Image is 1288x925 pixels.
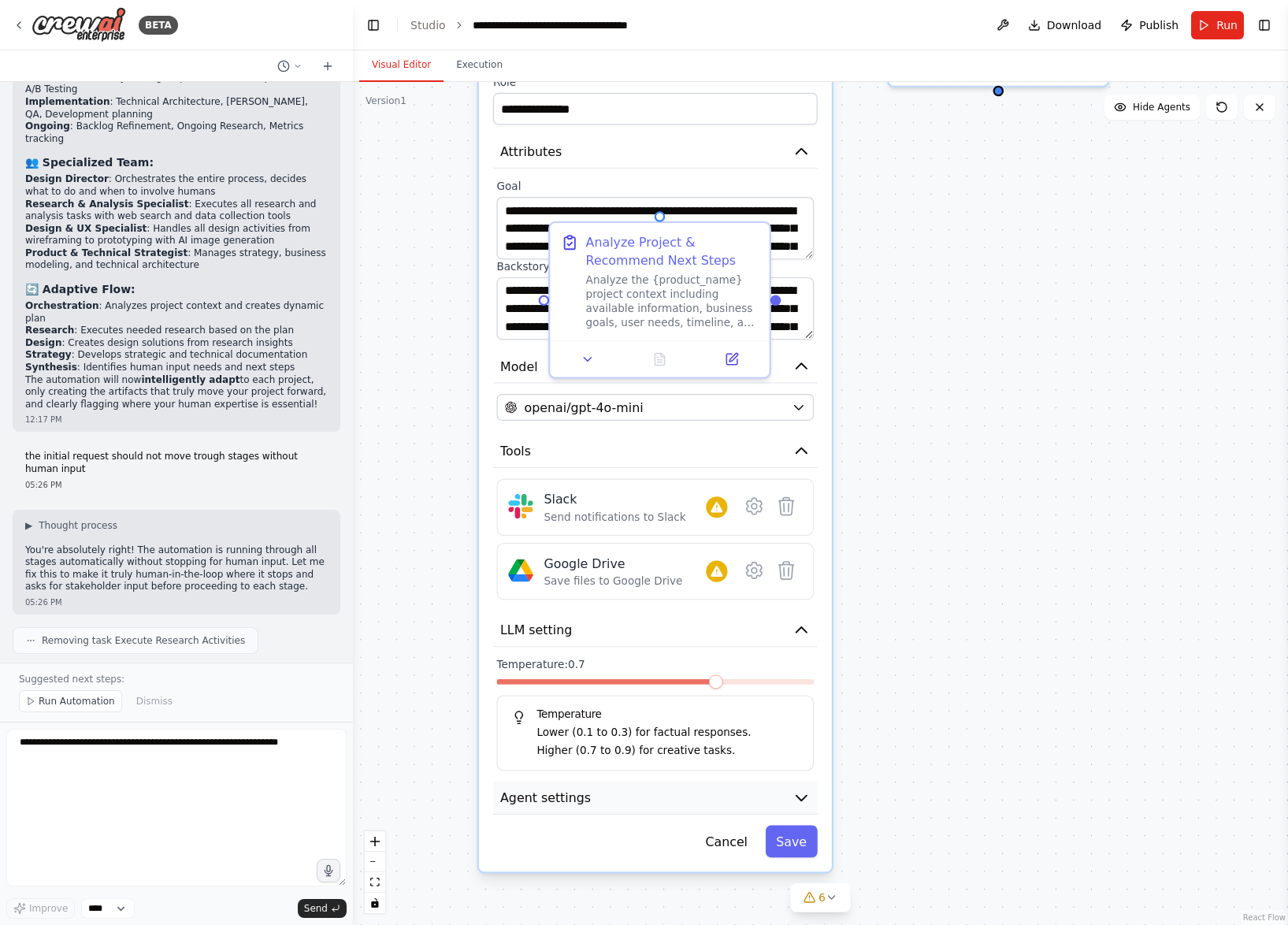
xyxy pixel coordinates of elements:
[39,519,117,532] span: Thought process
[410,17,650,33] nav: breadcrumb
[25,519,32,532] span: ▶
[298,899,347,918] button: Send
[317,859,340,882] button: Click to speak your automation idea
[25,337,62,348] strong: Design
[25,223,147,234] strong: Design & UX Specialist
[365,852,385,872] button: zoom out
[25,96,109,107] strong: Implementation
[444,49,515,82] button: Execution
[500,143,562,161] span: Attributes
[25,374,328,411] p: The automation will now to each project, only creating the artifacts that truly move your project...
[25,349,72,360] strong: Strategy
[25,414,328,425] div: 12:17 PM
[136,695,173,708] span: Dismiss
[25,325,74,336] strong: Research
[25,300,328,325] li: : Analyzes project context and creates dynamic plan
[25,72,79,83] strong: Validation
[1253,14,1275,36] button: Show right sidebar
[493,351,818,384] button: Model
[1191,11,1244,39] button: Run
[25,247,328,272] li: : Manages strategy, business modeling, and technical architecture
[770,490,803,522] button: Delete tool
[1216,17,1238,33] span: Run
[25,479,328,491] div: 05:26 PM
[536,725,799,742] p: Lower (0.1 to 0.3) for factual responses.
[25,173,109,184] strong: Design Director
[1022,11,1108,39] button: Download
[25,283,135,295] strong: 🔄 Adaptive Flow:
[315,57,340,76] button: Start a new chat
[496,658,585,672] span: Temperature: 0.7
[508,494,533,519] img: Slack
[25,121,70,132] strong: Ongoing
[1104,95,1200,120] button: Hide Agents
[500,358,538,376] span: Model
[622,348,698,370] button: No output available
[141,374,239,385] strong: intelligently adapt
[500,789,591,807] span: Agent settings
[25,199,328,223] li: : Executes all research and analysis tasks with web search and data collection tools
[366,95,406,107] div: Version 1
[525,399,644,417] span: openai/gpt-4o-mini
[493,136,818,169] button: Attributes
[512,707,799,721] h5: Temperature
[818,890,826,905] span: 6
[359,49,444,82] button: Visual Editor
[25,337,328,350] li: : Creates design solutions from research insights
[25,72,328,96] li: : Usability Testing, Experimentation, Expert Review, A/B Testing
[544,490,685,508] div: Slack
[493,435,818,468] button: Tools
[493,614,818,647] button: LLM setting
[25,96,328,121] li: : Technical Architecture, [PERSON_NAME], QA, Development planning
[32,7,126,43] img: Logo
[25,199,188,210] strong: Research & Analysis Specialist
[766,826,818,858] button: Save
[548,221,771,379] div: Analyze Project & Recommend Next StepsAnalyze the {product_name} project context including availa...
[304,902,328,915] span: Send
[738,555,770,587] button: Configure tool
[362,14,384,36] button: Hide left sidebar
[508,558,533,583] img: Google Drive
[365,893,385,913] button: toggle interactivity
[25,362,77,373] strong: Synthesis
[271,57,309,76] button: Switch to previous chat
[738,490,770,522] button: Configure tool
[42,634,245,647] span: Removing task Execute Research Activities
[493,782,818,815] button: Agent settings
[544,510,685,524] div: Send notifications to Slack
[410,19,446,32] a: Studio
[586,273,759,329] div: Analyze the {product_name} project context including available information, business goals, user ...
[365,872,385,893] button: fit view
[500,442,531,460] span: Tools
[365,831,385,852] button: zoom in
[496,259,814,273] label: Backstory
[701,348,763,370] button: Open in side panel
[25,173,328,198] li: : Orchestrates the entire process, decides what to do and when to involve humans
[25,247,187,258] strong: Product & Technical Strategist
[1243,913,1286,922] a: React Flow attribution
[493,75,818,89] label: Role
[500,621,572,639] span: LLM setting
[1047,17,1102,33] span: Download
[25,451,328,475] p: the initial request should not move trough stages without human input
[770,555,803,587] button: Delete tool
[544,574,682,589] div: Save files to Google Drive
[496,179,814,193] label: Goal
[1139,17,1179,33] span: Publish
[790,883,851,912] button: 6
[25,223,328,247] li: : Handles all design activities from wireframing to prototyping with AI image generation
[29,902,68,915] span: Improve
[25,362,328,374] li: : Identifies human input needs and next steps
[39,695,115,708] span: Run Automation
[1114,11,1185,39] button: Publish
[139,16,178,35] div: BETA
[19,690,122,712] button: Run Automation
[536,742,799,760] p: Higher (0.7 to 0.9) for creative tasks.
[25,121,328,145] li: : Backlog Refinement, Ongoing Research, Metrics tracking
[6,898,75,919] button: Improve
[25,325,328,337] li: : Executes needed research based on the plan
[25,300,98,311] strong: Orchestration
[128,690,180,712] button: Dismiss
[1133,101,1190,113] span: Hide Agents
[365,831,385,913] div: React Flow controls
